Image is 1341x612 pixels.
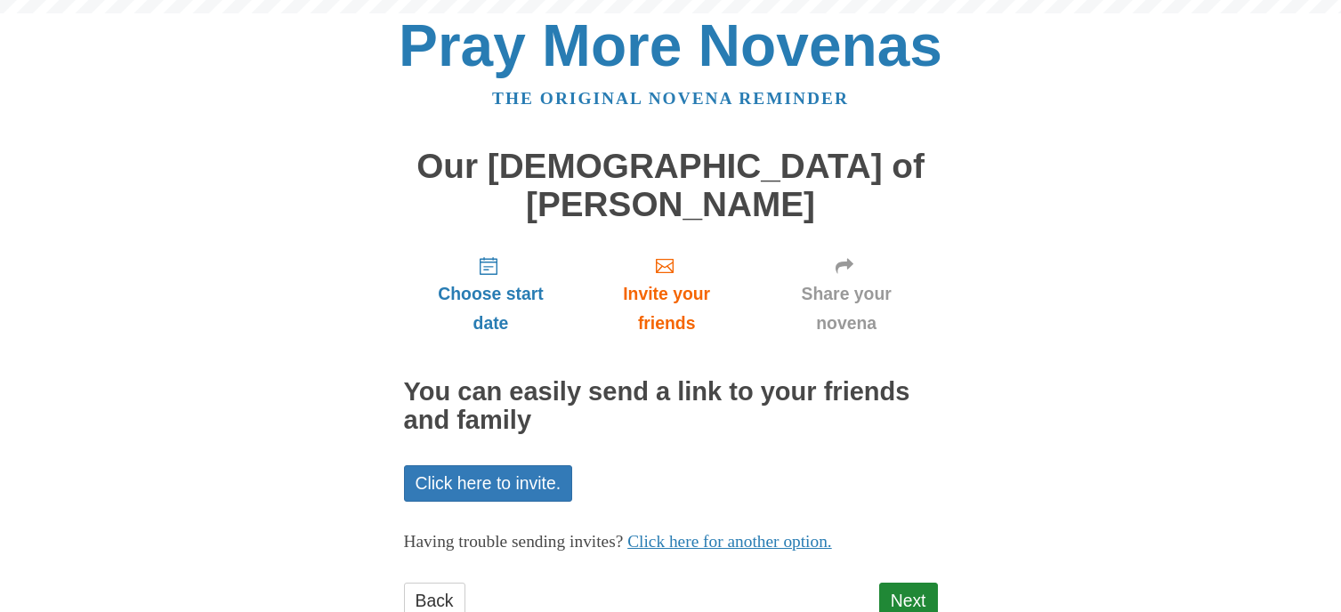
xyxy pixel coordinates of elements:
a: Click here for another option. [627,532,832,551]
span: Share your novena [773,279,920,338]
a: Invite your friends [578,241,755,347]
h2: You can easily send a link to your friends and family [404,378,938,435]
a: The original novena reminder [492,89,849,108]
span: Invite your friends [595,279,737,338]
h1: Our [DEMOGRAPHIC_DATA] of [PERSON_NAME] [404,148,938,223]
a: Share your novena [755,241,938,347]
a: Pray More Novenas [399,12,942,78]
a: Choose start date [404,241,578,347]
span: Choose start date [422,279,561,338]
a: Click here to invite. [404,465,573,502]
span: Having trouble sending invites? [404,532,624,551]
